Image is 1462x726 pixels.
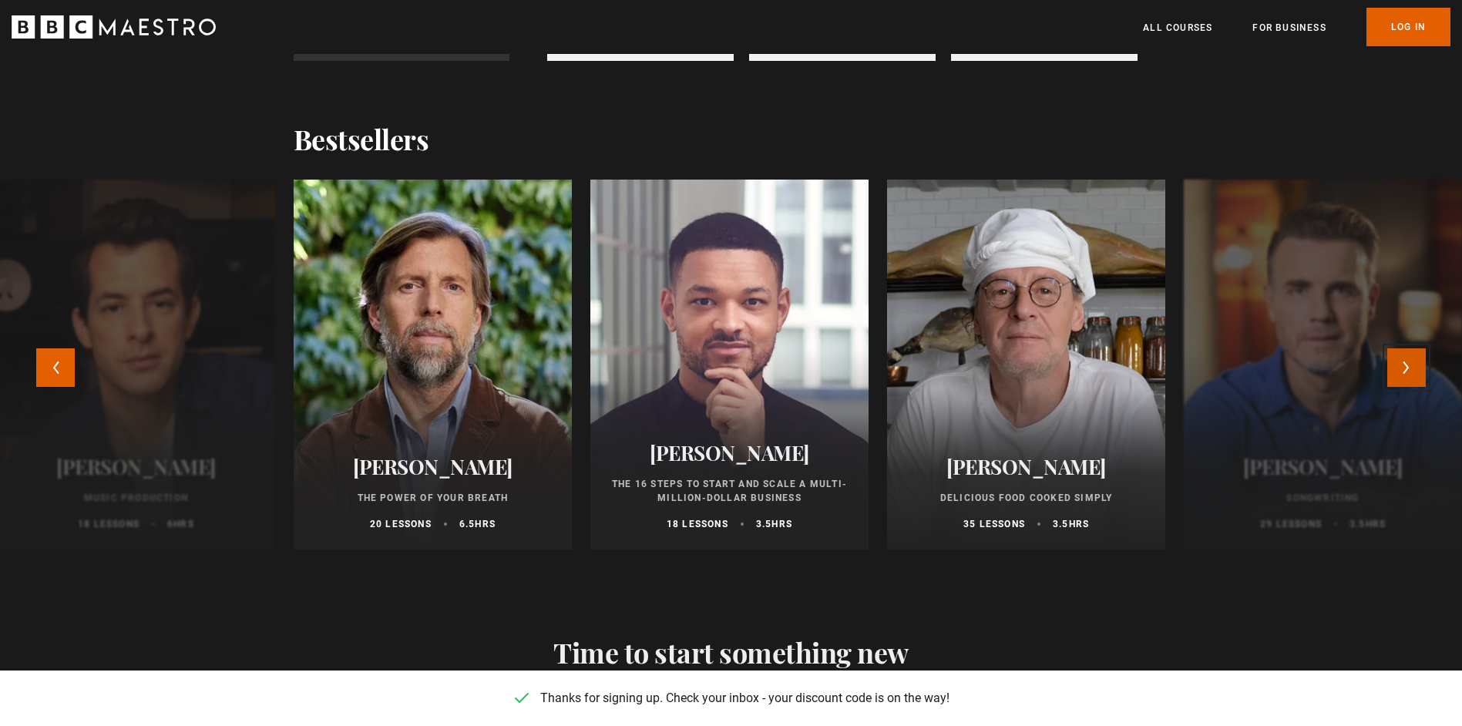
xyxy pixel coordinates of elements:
a: All Courses [1143,20,1212,35]
p: 3.5 [1349,517,1386,531]
p: The Power of Your Breath [312,491,553,505]
nav: Primary [1143,8,1450,46]
svg: BBC Maestro [12,15,216,39]
h2: [PERSON_NAME] [906,455,1147,479]
a: Log In [1366,8,1450,46]
a: [PERSON_NAME] The Power of Your Breath 20 lessons 6.5hrs [294,180,572,550]
abbr: hrs [173,519,194,529]
p: 20 lessons [370,517,432,531]
p: 35 lessons [963,517,1025,531]
a: [PERSON_NAME] Songwriting 29 lessons 3.5hrs [1184,180,1462,550]
p: 6 [167,517,194,531]
abbr: hrs [771,519,792,529]
p: Delicious Food Cooked Simply [906,491,1147,505]
p: 18 lessons [667,517,728,531]
h2: [PERSON_NAME] [312,455,553,479]
abbr: hrs [1366,519,1386,529]
p: 18 lessons [78,517,139,531]
p: 29 lessons [1260,517,1322,531]
p: Music Production [15,491,257,505]
a: For business [1252,20,1326,35]
p: 6.5 [459,517,496,531]
p: The 16 Steps to Start and Scale a Multi-Million-Dollar Business [609,477,850,505]
h2: [PERSON_NAME] [609,441,850,465]
h2: [PERSON_NAME] [15,455,257,479]
h2: [PERSON_NAME] [1202,455,1444,479]
a: [PERSON_NAME] The 16 Steps to Start and Scale a Multi-Million-Dollar Business 18 lessons 3.5hrs [590,180,869,550]
p: 3.5 [1053,517,1089,531]
p: 3.5 [756,517,792,531]
a: [PERSON_NAME] Delicious Food Cooked Simply 35 lessons 3.5hrs [887,180,1165,550]
abbr: hrs [475,519,496,529]
h2: Time to start something new [294,636,1169,668]
abbr: hrs [1069,519,1090,529]
h2: Bestsellers [294,123,429,155]
p: Songwriting [1202,491,1444,505]
p: Thanks for signing up. Check your inbox - your discount code is on the way! [540,689,949,708]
